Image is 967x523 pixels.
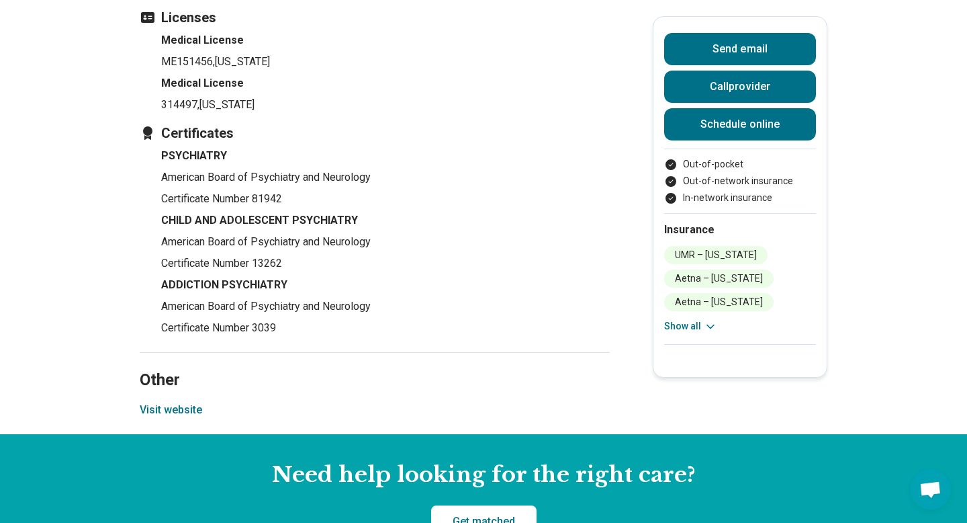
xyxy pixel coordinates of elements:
[161,32,610,48] h4: Medical License
[197,98,255,111] span: , [US_STATE]
[161,277,610,293] h4: ADDICTION PSYCHIATRY
[664,157,816,205] ul: Payment options
[161,169,610,186] p: American Board of Psychiatry and Neurology
[161,75,610,91] h4: Medical License
[664,108,816,140] a: Schedule online
[664,246,768,264] li: UMR – [US_STATE]
[140,337,610,392] h2: Other
[140,8,610,27] h3: Licenses
[664,319,717,333] button: Show all
[140,402,202,418] button: Visit website
[161,148,610,164] h4: PSYCHIATRY
[11,461,956,489] h2: Need help looking for the right care?
[664,71,816,103] button: Callprovider
[664,293,774,311] li: Aetna – [US_STATE]
[664,270,774,288] li: Aetna – [US_STATE]
[140,124,610,143] h3: Certificates
[161,97,610,113] p: 314497
[161,212,610,229] h4: CHILD AND ADOLESCENT PSYCHIATRY
[664,33,816,65] button: Send email
[161,191,610,207] p: Certificate Number 81942
[664,222,816,238] h2: Insurance
[161,54,610,70] p: ME151456
[161,234,610,250] p: American Board of Psychiatry and Neurology
[161,320,610,336] p: Certificate Number 3039
[213,55,270,68] span: , [US_STATE]
[664,157,816,171] li: Out-of-pocket
[664,174,816,188] li: Out-of-network insurance
[161,298,610,315] p: American Board of Psychiatry and Neurology
[664,191,816,205] li: In-network insurance
[161,255,610,272] p: Certificate Number 13262
[911,469,951,510] div: Open chat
